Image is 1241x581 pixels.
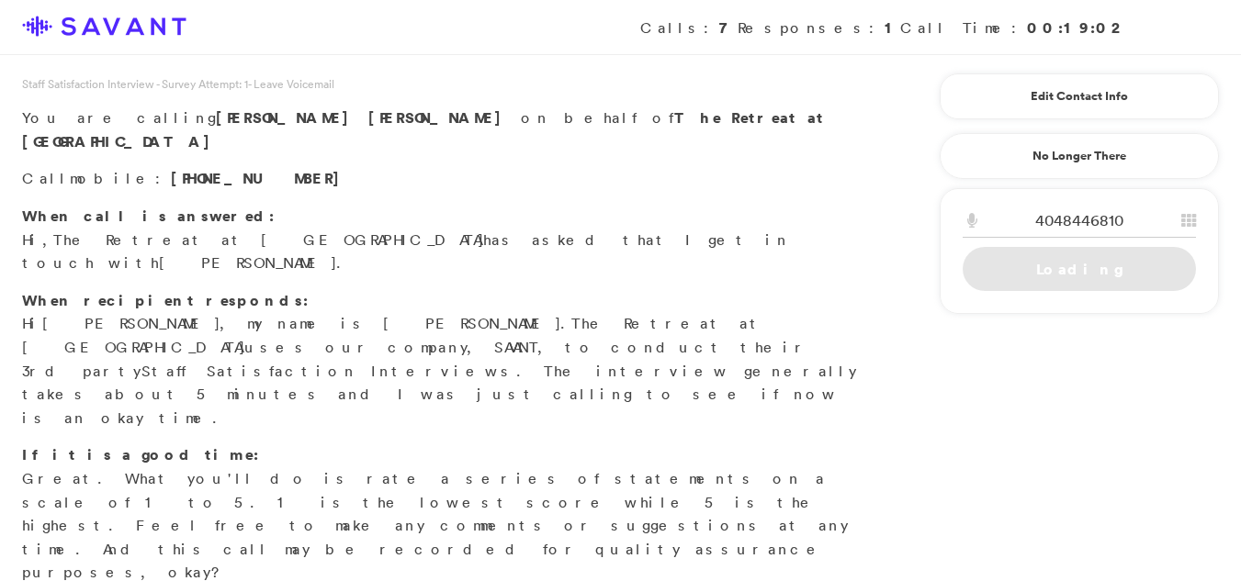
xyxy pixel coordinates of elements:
strong: 7 [719,17,738,38]
span: The Retreat at [GEOGRAPHIC_DATA] [22,314,764,356]
a: Loading [963,247,1196,291]
strong: 1 [885,17,900,38]
p: You are calling on behalf of [22,106,870,153]
strong: When call is answered: [22,206,275,226]
span: [PERSON_NAME] [216,107,358,128]
strong: If it is a good time: [22,444,259,464]
span: [PERSON_NAME] [368,107,511,128]
a: Edit Contact Info [963,82,1196,111]
p: Hi, has asked that I get in touch with . [22,205,870,275]
p: Call : [22,167,870,191]
span: Staff Satisfaction Interview - Survey Attempt: 1 - Leave Voicemail [22,76,334,92]
span: [PERSON_NAME] [42,314,220,332]
p: Hi , my name is [PERSON_NAME]. uses our company, SAVANT, to conduct their 3rd party s. The interv... [22,289,870,430]
span: mobile [70,169,155,187]
span: [PHONE_NUMBER] [171,168,349,188]
span: [PERSON_NAME] [159,253,336,272]
span: The Retreat at [GEOGRAPHIC_DATA] [53,230,483,249]
strong: When recipient responds: [22,290,309,310]
strong: The Retreat at [GEOGRAPHIC_DATA] [22,107,825,151]
strong: 00:19:02 [1027,17,1127,38]
a: No Longer There [940,133,1219,179]
span: Staff Satisfaction Interview [141,362,501,380]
